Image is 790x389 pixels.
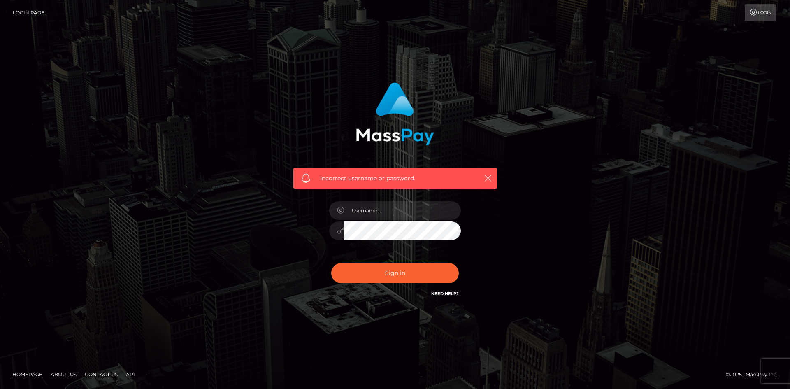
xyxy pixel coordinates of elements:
[123,368,138,381] a: API
[726,370,784,379] div: © 2025 , MassPay Inc.
[81,368,121,381] a: Contact Us
[431,291,459,296] a: Need Help?
[9,368,46,381] a: Homepage
[320,174,470,183] span: Incorrect username or password.
[13,4,44,21] a: Login Page
[344,201,461,220] input: Username...
[331,263,459,283] button: Sign in
[745,4,776,21] a: Login
[47,368,80,381] a: About Us
[356,82,434,145] img: MassPay Login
